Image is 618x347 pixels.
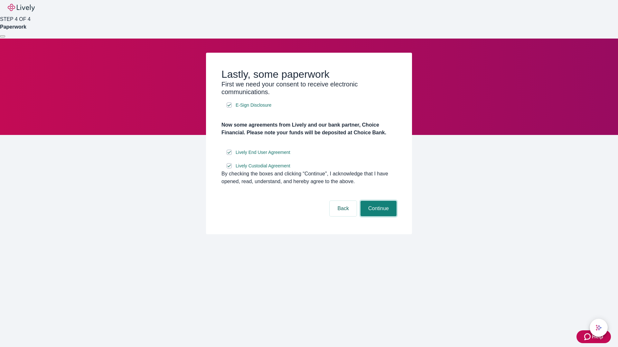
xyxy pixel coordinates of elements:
[234,148,292,156] a: e-sign disclosure document
[584,333,592,341] svg: Zendesk support icon
[236,163,290,169] span: Lively Custodial Agreement
[236,149,290,156] span: Lively End User Agreement
[576,330,611,343] button: Zendesk support iconHelp
[234,162,292,170] a: e-sign disclosure document
[221,170,397,185] div: By checking the boxes and clicking “Continue", I acknowledge that I have opened, read, understand...
[360,201,397,216] button: Continue
[236,102,271,109] span: E-Sign Disclosure
[221,80,397,96] h3: First we need your consent to receive electronic communications.
[221,121,397,137] h4: Now some agreements from Lively and our bank partner, Choice Financial. Please note your funds wi...
[8,4,35,12] img: Lively
[330,201,357,216] button: Back
[595,325,602,331] svg: Lively AI Assistant
[221,68,397,80] h2: Lastly, some paperwork
[592,333,603,341] span: Help
[234,101,273,109] a: e-sign disclosure document
[590,319,608,337] button: chat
